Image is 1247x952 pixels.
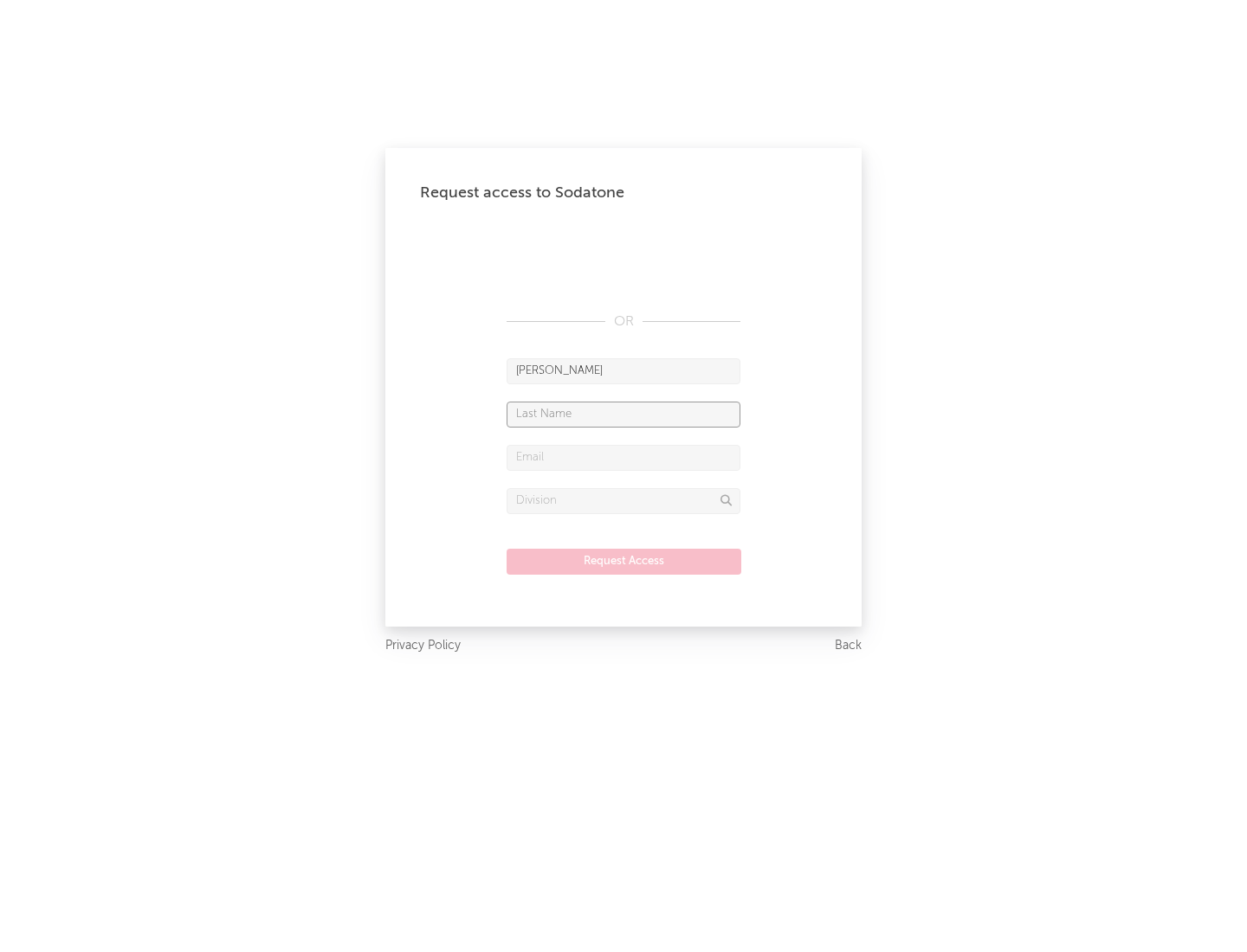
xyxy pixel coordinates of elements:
button: Request Access [507,549,741,575]
div: OR [507,312,740,332]
input: Email [507,445,740,471]
input: First Name [507,358,740,384]
input: Last Name [507,402,740,428]
input: Division [507,488,740,514]
div: Request access to Sodatone [420,183,827,203]
a: Privacy Policy [385,635,461,657]
a: Back [835,635,862,657]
